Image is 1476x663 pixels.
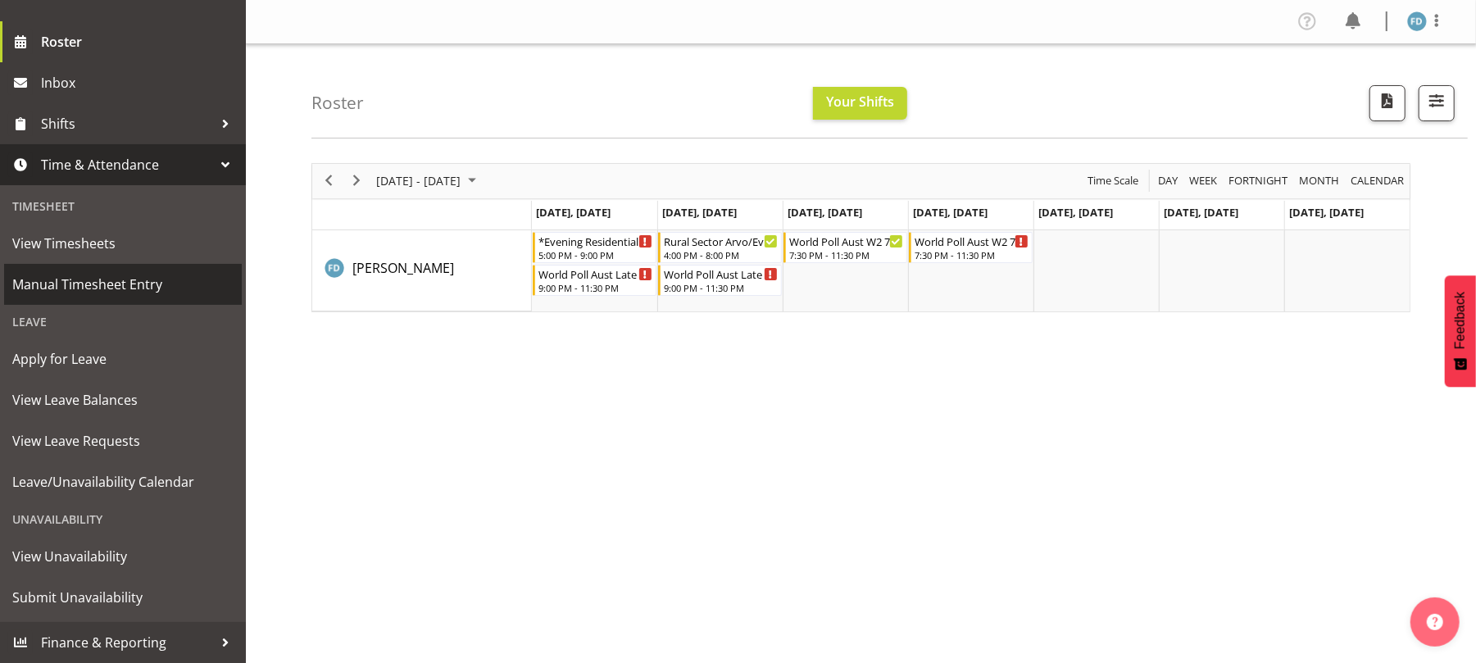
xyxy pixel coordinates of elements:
button: Month [1348,170,1407,191]
span: View Unavailability [12,544,234,569]
span: [DATE], [DATE] [662,205,737,220]
div: World Poll Aust Late 9p~11:30p [664,266,778,282]
span: Time Scale [1086,170,1140,191]
table: Timeline Week of October 4, 2025 [532,230,1410,311]
span: Submit Unavailability [12,585,234,610]
span: View Leave Balances [12,388,234,412]
span: Roster [41,30,238,54]
a: [PERSON_NAME] [352,258,454,278]
span: calendar [1349,170,1406,191]
img: foziah-dean1868.jpg [1407,11,1427,31]
div: Foziah Dean"s event - World Poll Aust Late 9p~11:30pm Begin From Monday, September 29, 2025 at 9:... [533,265,656,296]
span: [DATE], [DATE] [913,205,988,220]
button: October 2025 [374,170,484,191]
span: Apply for Leave [12,347,234,371]
span: Month [1297,170,1341,191]
div: Unavailability [4,502,242,536]
div: Foziah Dean"s event - World Poll Aust W2 7:30pm~11:30pm Begin From Thursday, October 2, 2025 at 7... [909,232,1033,263]
div: Foziah Dean"s event - World Poll Aust W2 7:30pm~11:30pm Begin From Wednesday, October 1, 2025 at ... [783,232,907,263]
div: World Poll Aust W2 7:30pm~11:30pm [789,233,903,249]
button: Download a PDF of the roster according to the set date range. [1369,85,1406,121]
span: [DATE], [DATE] [536,205,611,220]
div: Leave [4,305,242,338]
a: Manual Timesheet Entry [4,264,242,305]
div: Rural Sector Arvo/Evenings [664,233,778,249]
td: Foziah Dean resource [312,230,532,311]
button: Filter Shifts [1419,85,1455,121]
span: Time & Attendance [41,152,213,177]
span: Finance & Reporting [41,630,213,655]
span: [DATE], [DATE] [1164,205,1238,220]
div: World Poll Aust Late 9p~11:30pm [538,266,652,282]
span: Feedback [1453,292,1468,349]
div: Foziah Dean"s event - World Poll Aust Late 9p~11:30p Begin From Tuesday, September 30, 2025 at 9:... [658,265,782,296]
span: View Timesheets [12,231,234,256]
a: View Leave Requests [4,420,242,461]
div: Foziah Dean"s event - *Evening Residential Shift 5-9pm Begin From Monday, September 29, 2025 at 5... [533,232,656,263]
div: 4:00 PM - 8:00 PM [664,248,778,261]
a: View Unavailability [4,536,242,577]
button: Previous [318,170,340,191]
div: 5:00 PM - 9:00 PM [538,248,652,261]
span: Manual Timesheet Entry [12,272,234,297]
div: 7:30 PM - 11:30 PM [789,248,903,261]
span: Shifts [41,111,213,136]
span: View Leave Requests [12,429,234,453]
span: [PERSON_NAME] [352,259,454,277]
span: [DATE] - [DATE] [375,170,462,191]
button: Time Scale [1085,170,1142,191]
div: Timeline Week of October 4, 2025 [311,163,1410,312]
button: Timeline Day [1156,170,1181,191]
div: next period [343,164,370,198]
button: Your Shifts [813,87,907,120]
span: Inbox [41,70,238,95]
span: Leave/Unavailability Calendar [12,470,234,494]
span: [DATE], [DATE] [1289,205,1364,220]
button: Timeline Month [1297,170,1342,191]
button: Feedback - Show survey [1445,275,1476,387]
span: [DATE], [DATE] [788,205,862,220]
a: Apply for Leave [4,338,242,379]
div: 9:00 PM - 11:30 PM [538,281,652,294]
a: Leave/Unavailability Calendar [4,461,242,502]
div: 9:00 PM - 11:30 PM [664,281,778,294]
span: Fortnight [1227,170,1289,191]
div: Foziah Dean"s event - Rural Sector Arvo/Evenings Begin From Tuesday, September 30, 2025 at 4:00:0... [658,232,782,263]
div: Sep 29 - Oct 05, 2025 [370,164,486,198]
img: help-xxl-2.png [1427,614,1443,630]
button: Fortnight [1226,170,1291,191]
span: Day [1156,170,1179,191]
h4: Roster [311,93,364,112]
a: View Timesheets [4,223,242,264]
div: 7:30 PM - 11:30 PM [915,248,1029,261]
span: Week [1188,170,1219,191]
span: [DATE], [DATE] [1038,205,1113,220]
a: View Leave Balances [4,379,242,420]
div: previous period [315,164,343,198]
div: World Poll Aust W2 7:30pm~11:30pm [915,233,1029,249]
a: Submit Unavailability [4,577,242,618]
button: Next [346,170,368,191]
div: Timesheet [4,189,242,223]
div: *Evening Residential Shift 5-9pm [538,233,652,249]
span: Your Shifts [826,93,894,111]
button: Timeline Week [1187,170,1220,191]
